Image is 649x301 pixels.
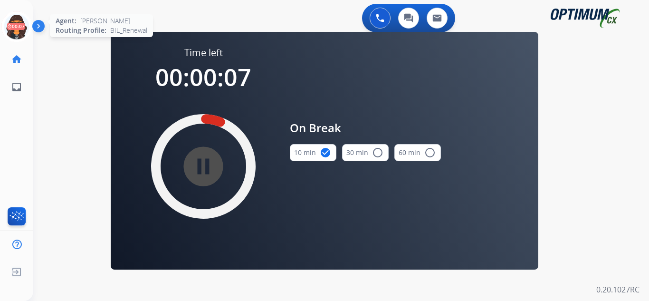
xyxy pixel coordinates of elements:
span: Agent: [56,16,76,26]
mat-icon: check_circle [320,147,331,158]
p: 0.20.1027RC [596,284,639,295]
span: 00:00:07 [155,61,251,93]
mat-icon: radio_button_unchecked [424,147,436,158]
mat-icon: inbox [11,81,22,93]
mat-icon: pause_circle_filled [198,161,209,172]
button: 30 min [342,144,389,161]
mat-icon: home [11,54,22,65]
mat-icon: radio_button_unchecked [372,147,383,158]
span: [PERSON_NAME] [80,16,130,26]
span: BIL_Renewal [110,26,147,35]
button: 10 min [290,144,336,161]
span: Routing Profile: [56,26,106,35]
span: Time left [184,46,223,59]
span: On Break [290,119,441,136]
button: 60 min [394,144,441,161]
